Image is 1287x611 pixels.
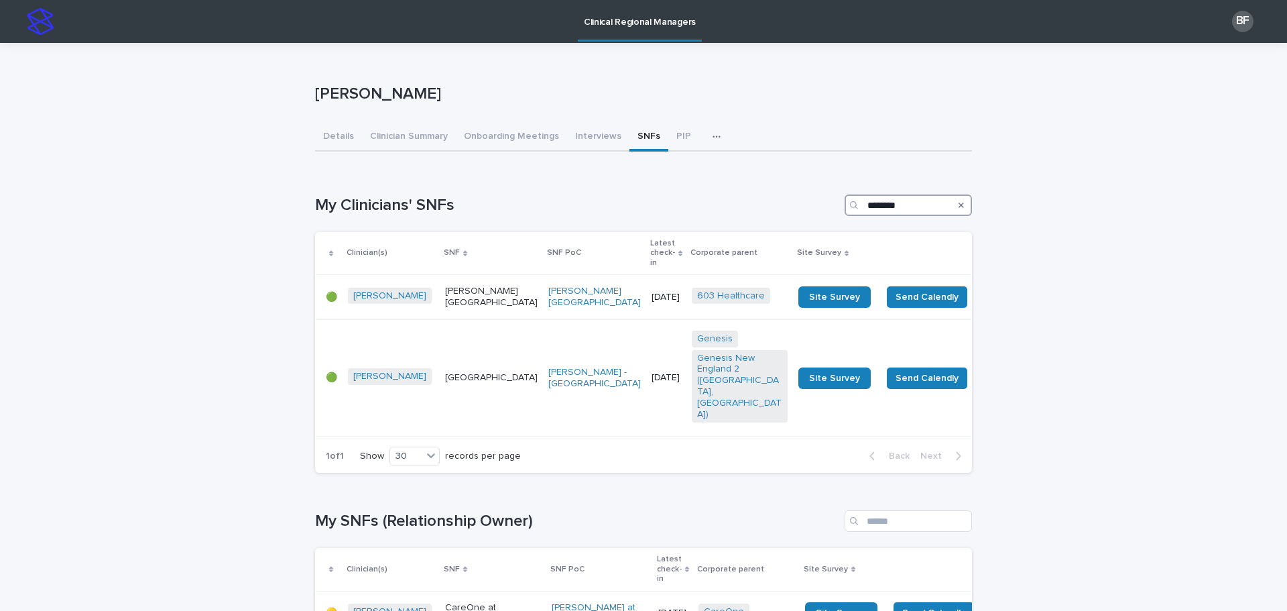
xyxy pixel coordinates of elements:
input: Search [845,510,972,532]
p: Latest check-in [650,236,675,270]
p: Site Survey [797,245,841,260]
button: Back [859,450,915,462]
p: Corporate parent [690,245,757,260]
a: [PERSON_NAME][GEOGRAPHIC_DATA] [548,286,641,309]
a: [PERSON_NAME] - [GEOGRAPHIC_DATA] [548,367,641,390]
p: [DATE] [652,292,681,303]
p: 1 of 1 [315,440,355,473]
button: Onboarding Meetings [456,123,567,152]
p: Show [360,451,384,462]
p: SNF [444,245,460,260]
p: Clinician(s) [347,245,387,260]
p: 🟢 [326,372,337,384]
a: Site Survey [798,286,871,308]
span: Send Calendly [896,372,959,385]
span: Next [920,451,950,461]
a: Site Survey [798,368,871,389]
p: 🟢 [326,292,337,303]
button: Next [915,450,972,462]
div: 30 [390,449,422,463]
p: [DATE] [652,372,681,384]
a: [PERSON_NAME] [353,371,426,382]
button: Details [315,123,362,152]
span: Site Survey [809,292,860,302]
span: Send Calendly [896,290,959,304]
p: Site Survey [804,562,848,577]
p: SNF PoC [547,245,581,260]
a: 603 Healthcare [697,290,765,302]
p: [PERSON_NAME][GEOGRAPHIC_DATA] [445,286,538,309]
p: SNF [444,562,460,577]
button: Send Calendly [887,368,967,389]
button: SNFs [629,123,668,152]
tr: 🟢[PERSON_NAME] [GEOGRAPHIC_DATA][PERSON_NAME] - [GEOGRAPHIC_DATA] [DATE]Genesis Genesis New Engla... [315,319,1067,437]
a: Genesis New England 2 ([GEOGRAPHIC_DATA], [GEOGRAPHIC_DATA]) [697,353,782,421]
p: [PERSON_NAME] [315,85,967,104]
tr: 🟢[PERSON_NAME] [PERSON_NAME][GEOGRAPHIC_DATA][PERSON_NAME][GEOGRAPHIC_DATA] [DATE]603 Healthcare ... [315,275,1067,320]
button: PIP [668,123,699,152]
h1: My Clinicians' SNFs [315,196,839,215]
p: Latest check-in [657,552,682,586]
button: Clinician Summary [362,123,456,152]
button: Interviews [567,123,629,152]
button: Send Calendly [887,286,967,308]
img: stacker-logo-s-only.png [27,8,54,35]
p: Corporate parent [697,562,764,577]
p: SNF PoC [550,562,585,577]
input: Search [845,195,972,216]
span: Back [881,451,910,461]
p: Clinician(s) [347,562,387,577]
p: records per page [445,451,521,462]
a: Genesis [697,333,733,345]
a: [PERSON_NAME] [353,290,426,302]
div: BF [1232,11,1253,32]
span: Site Survey [809,374,860,383]
p: [GEOGRAPHIC_DATA] [445,372,538,384]
h1: My SNFs (Relationship Owner) [315,512,839,531]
